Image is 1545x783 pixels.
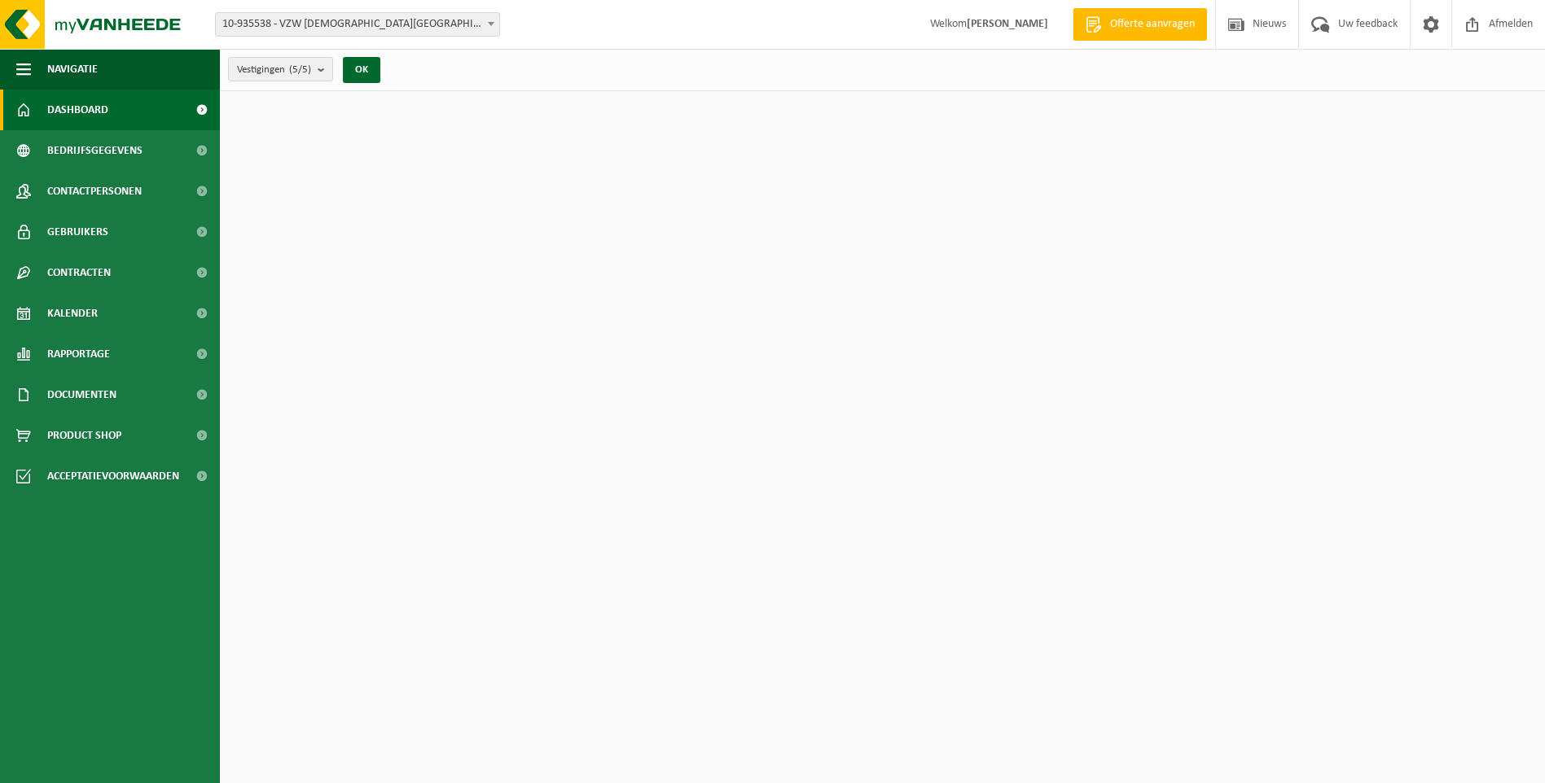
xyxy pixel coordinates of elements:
button: OK [343,57,380,83]
span: Bedrijfsgegevens [47,130,143,171]
span: Kalender [47,293,98,334]
span: Dashboard [47,90,108,130]
span: Vestigingen [237,58,311,82]
span: Rapportage [47,334,110,374]
span: Contracten [47,252,111,293]
button: Vestigingen(5/5) [228,57,333,81]
span: Product Shop [47,415,121,456]
span: Documenten [47,374,116,415]
span: Gebruikers [47,212,108,252]
span: Contactpersonen [47,171,142,212]
span: Acceptatievoorwaarden [47,456,179,496]
strong: [PERSON_NAME] [967,18,1048,30]
span: 10-935538 - VZW PRIESTER DAENS COLLEGE - AALST [215,12,500,37]
a: Offerte aanvragen [1073,8,1207,41]
span: Navigatie [47,49,98,90]
span: 10-935538 - VZW PRIESTER DAENS COLLEGE - AALST [216,13,499,36]
count: (5/5) [289,64,311,75]
span: Offerte aanvragen [1106,16,1199,33]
